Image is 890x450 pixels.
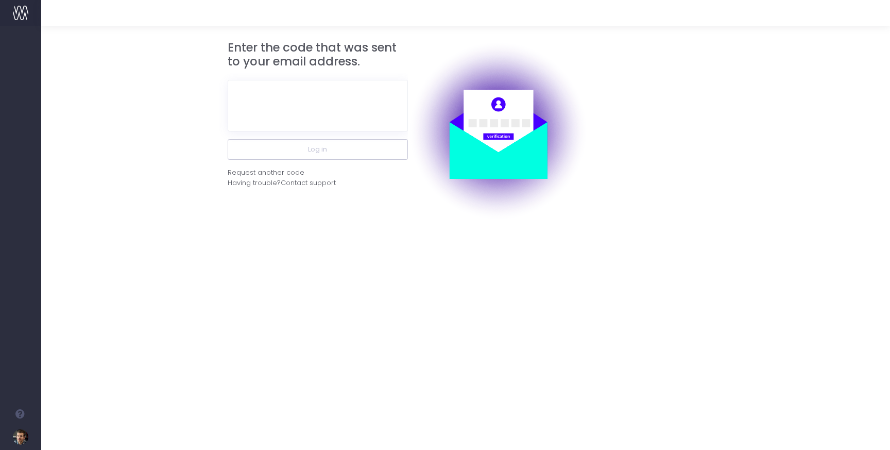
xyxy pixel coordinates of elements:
[13,429,28,445] img: images/default_profile_image.png
[228,178,408,188] div: Having trouble?
[228,168,304,178] div: Request another code
[408,41,588,221] img: auth.png
[281,178,336,188] span: Contact support
[228,41,408,69] h3: Enter the code that was sent to your email address.
[228,139,408,160] button: Log in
